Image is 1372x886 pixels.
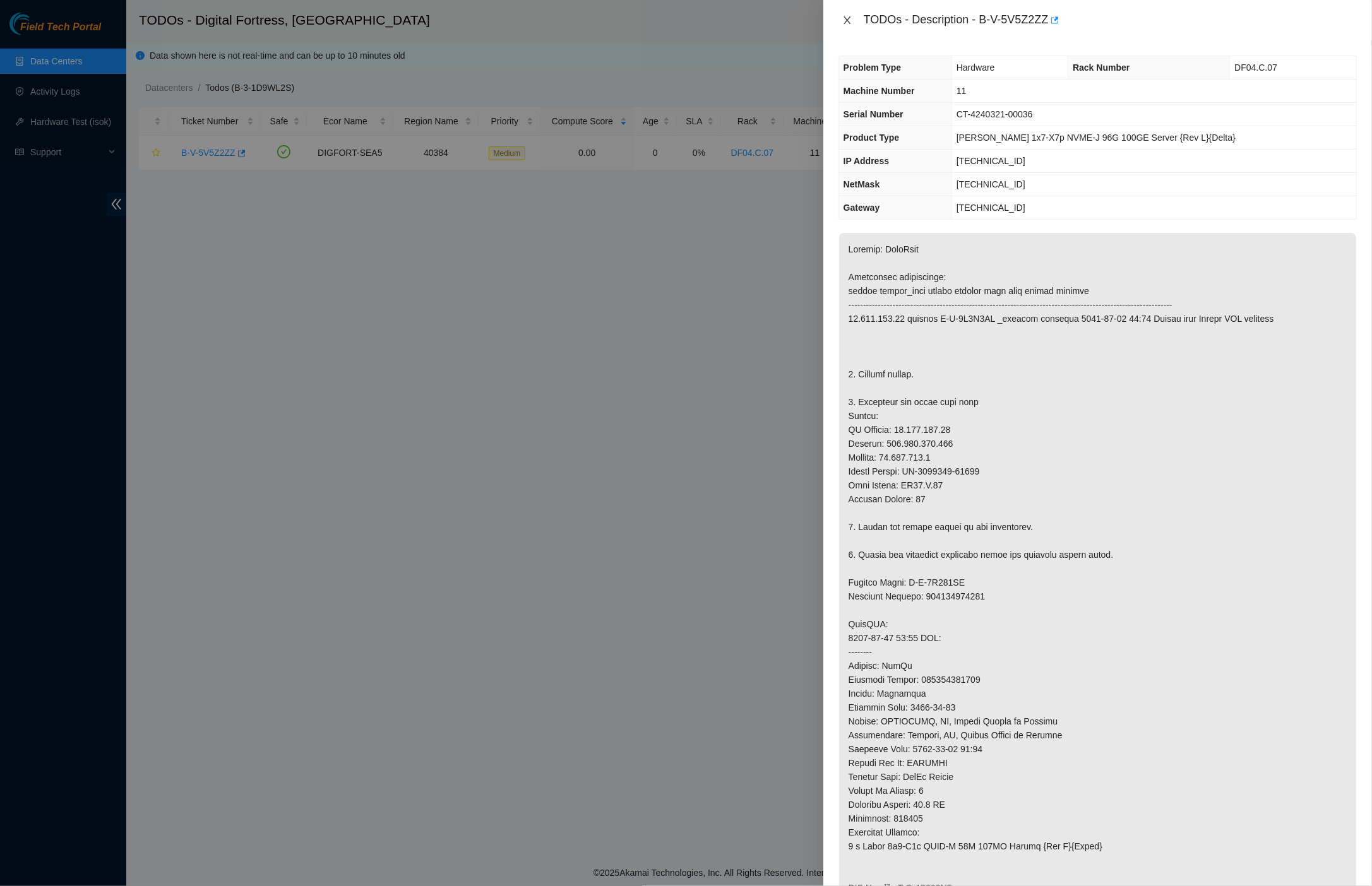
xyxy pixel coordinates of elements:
[1234,62,1277,73] span: DF04.C.07
[957,179,1025,189] span: [TECHNICAL_ID]
[844,109,904,119] span: Serial Number
[957,203,1025,213] span: [TECHNICAL_ID]
[844,62,902,73] span: Problem Type
[1073,62,1130,73] span: Rack Number
[957,62,995,73] span: Hardware
[957,133,1236,143] span: [PERSON_NAME] 1x7-X7p NVME-J 96G 100GE Server {Rev L}{Delta}
[844,156,889,166] span: IP Address
[957,109,1033,119] span: CT-4240321-00036
[957,156,1025,166] span: [TECHNICAL_ID]
[844,179,880,189] span: NetMask
[844,86,915,96] span: Machine Number
[957,86,967,96] span: 11
[864,10,1357,30] div: TODOs - Description - B-V-5V5Z2ZZ
[838,15,856,27] button: Close
[844,203,880,213] span: Gateway
[842,15,852,25] span: close
[844,133,899,143] span: Product Type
